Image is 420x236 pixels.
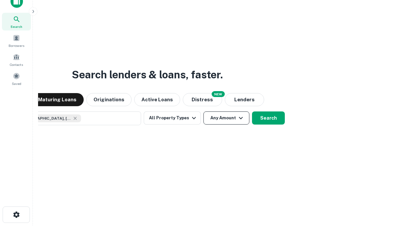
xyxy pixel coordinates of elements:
button: [GEOGRAPHIC_DATA], [GEOGRAPHIC_DATA], [GEOGRAPHIC_DATA] [10,111,141,125]
a: Contacts [2,51,31,69]
button: Any Amount [203,111,249,125]
button: Maturing Loans [31,93,84,106]
button: All Property Types [144,111,201,125]
a: Search [2,13,31,30]
button: Active Loans [134,93,180,106]
a: Borrowers [2,32,31,49]
span: [GEOGRAPHIC_DATA], [GEOGRAPHIC_DATA], [GEOGRAPHIC_DATA] [22,115,71,121]
span: Borrowers [9,43,24,48]
span: Search [10,24,22,29]
div: NEW [212,91,225,97]
a: Saved [2,70,31,88]
button: Search [252,111,285,125]
button: Originations [86,93,132,106]
h3: Search lenders & loans, faster. [72,67,223,83]
span: Saved [12,81,21,86]
span: Contacts [10,62,23,67]
iframe: Chat Widget [387,184,420,215]
button: Lenders [225,93,264,106]
button: Search distressed loans with lien and other non-mortgage details. [183,93,222,106]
